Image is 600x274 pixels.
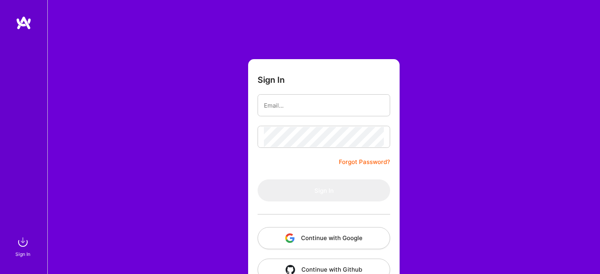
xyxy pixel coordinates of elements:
img: sign in [15,234,31,250]
img: logo [16,16,32,30]
button: Sign In [258,179,390,201]
h3: Sign In [258,75,285,85]
button: Continue with Google [258,227,390,249]
div: Sign In [15,250,30,258]
a: Forgot Password? [339,157,390,167]
a: sign inSign In [17,234,31,258]
input: Email... [264,95,384,116]
img: icon [285,233,295,243]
